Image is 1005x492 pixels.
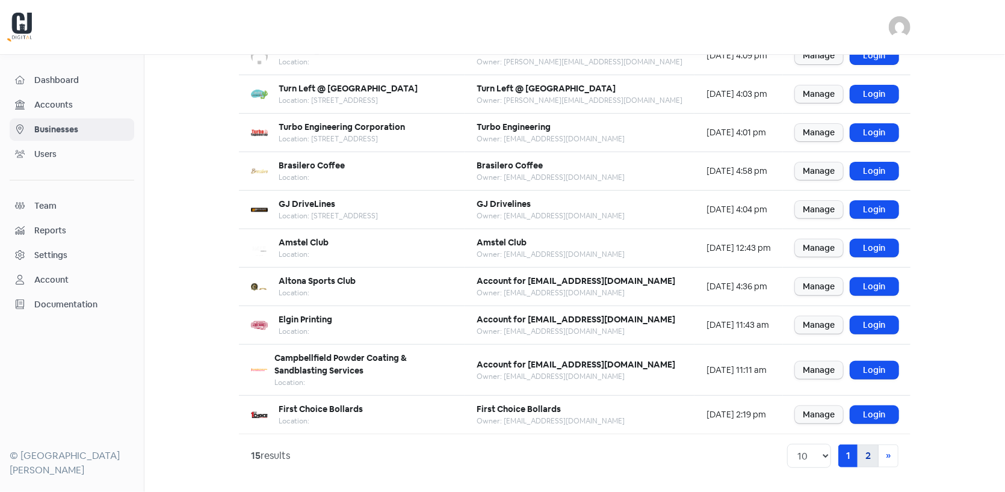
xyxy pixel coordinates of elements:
b: Account for [EMAIL_ADDRESS][DOMAIN_NAME] [477,359,675,370]
b: Altona Sports Club [279,275,356,286]
img: 42031c30-a875-4ad3-9b8a-78469c0d2a61-250x250.png [251,317,268,334]
a: Users [10,143,134,165]
img: c6e650a1-d1b4-464b-8779-f225ee8481ce-250x250.png [251,361,267,378]
div: [DATE] 4:01 pm [707,126,771,139]
span: Accounts [34,99,129,111]
div: results [251,449,290,463]
div: [DATE] 4:58 pm [707,165,771,177]
b: Campbellfield Powder Coating & Sandblasting Services [274,352,407,376]
a: Login [850,361,898,379]
div: Owner: [EMAIL_ADDRESS][DOMAIN_NAME] [477,416,625,426]
div: Location: [STREET_ADDRESS] [279,211,378,221]
a: 1 [838,444,858,467]
img: User [889,16,911,38]
div: [DATE] 11:43 am [707,319,771,331]
a: Account [10,269,134,291]
b: First Choice Bollards [477,404,561,414]
div: Owner: [EMAIL_ADDRESS][DOMAIN_NAME] [477,371,675,382]
div: Owner: [EMAIL_ADDRESS][DOMAIN_NAME] [477,172,625,183]
b: Turn Left @ [GEOGRAPHIC_DATA] [477,83,616,94]
a: Accounts [10,94,134,116]
a: Login [850,316,898,334]
a: Manage [795,124,843,141]
a: Login [850,201,898,218]
b: Account for [EMAIL_ADDRESS][DOMAIN_NAME] [477,275,675,286]
a: Team [10,195,134,217]
div: Owner: [EMAIL_ADDRESS][DOMAIN_NAME] [477,211,625,221]
div: [DATE] 4:36 pm [707,280,771,293]
img: d182d1a0-a5ec-47a3-96d7-ca77d581c7ae-250x250.png [251,86,268,103]
a: Manage [795,316,843,334]
div: Location: [279,172,345,183]
strong: 15 [251,449,261,462]
b: Amstel Club [279,237,329,248]
span: Reports [34,224,129,237]
b: Turn Left @ [GEOGRAPHIC_DATA] [279,83,418,94]
div: [DATE] 12:43 pm [707,242,771,254]
img: 923d10a0-c0d7-4130-b2e0-b993da5f2701-250x250.png [251,163,268,180]
div: © [GEOGRAPHIC_DATA][PERSON_NAME] [10,449,134,478]
span: Businesses [34,123,129,136]
a: 2 [858,444,879,467]
div: Location: [STREET_ADDRESS] [279,95,418,106]
a: Settings [10,244,134,266]
a: Login [850,278,898,295]
a: Dashboard [10,69,134,91]
div: Location: [279,249,329,260]
div: Location: [274,377,453,388]
a: Login [850,406,898,423]
div: Owner: [PERSON_NAME][EMAIL_ADDRESS][DOMAIN_NAME] [477,57,682,67]
div: [DATE] 4:09 pm [707,49,771,62]
b: Turbo Engineering [477,121,551,132]
div: Settings [34,249,67,262]
div: Location: [279,326,332,337]
a: Login [850,162,898,180]
a: Manage [795,201,843,218]
img: 51c3f34b-4621-4181-8842-c25bc9d52360-250x250.png [251,125,268,141]
b: First Choice Bollards [279,404,363,414]
b: Brasilero Coffee [477,160,543,171]
a: Reports [10,220,134,242]
div: Owner: [EMAIL_ADDRESS][DOMAIN_NAME] [477,134,625,144]
a: Login [850,124,898,141]
b: Brasilero Coffee [279,160,345,171]
img: 543e9db1-44a1-4a7b-9de9-f7f24bea8933-250x250.png [251,278,268,295]
b: Account for [EMAIL_ADDRESS][DOMAIN_NAME] [477,314,675,325]
a: Manage [795,85,843,103]
a: Manage [795,406,843,423]
a: Next [878,444,898,467]
div: Location: [279,416,363,426]
a: Login [850,239,898,257]
div: Owner: [EMAIL_ADDRESS][DOMAIN_NAME] [477,326,675,337]
div: [DATE] 4:03 pm [707,88,771,100]
div: Account [34,274,69,286]
div: Owner: [EMAIL_ADDRESS][DOMAIN_NAME] [477,288,675,298]
div: [DATE] 11:11 am [707,364,771,377]
b: Turbo Engineering Corporation [279,121,405,132]
a: Businesses [10,118,134,141]
div: [DATE] 4:04 pm [707,203,771,216]
span: Dashboard [34,74,129,87]
a: Manage [795,361,843,379]
a: Manage [795,162,843,180]
b: GJ Drivelines [477,198,531,209]
a: Documentation [10,294,134,316]
div: [DATE] 2:19 pm [707,408,771,421]
a: Manage [795,278,843,295]
b: Elgin Printing [279,314,332,325]
b: Amstel Club [477,237,527,248]
img: b4a4f5e6-f4bc-4f72-9904-c60b286786ef-250x250.png [251,201,268,218]
img: 61b5d510-f7ff-4d47-a930-344e1a30c878-250x250.png [251,407,268,423]
div: Location: [STREET_ADDRESS] [279,134,405,144]
span: Documentation [34,298,129,311]
span: Team [34,200,129,212]
a: Manage [795,239,843,257]
div: Location: [279,57,371,67]
span: Users [34,148,129,161]
div: Location: [279,288,356,298]
div: Owner: [PERSON_NAME][EMAIL_ADDRESS][DOMAIN_NAME] [477,95,682,106]
div: Owner: [EMAIL_ADDRESS][DOMAIN_NAME] [477,249,625,260]
img: e9301fc7-1ef5-4820-8e4f-3b2b4096dea8-250x250.png [251,240,268,257]
b: GJ DriveLines [279,198,335,209]
a: Manage [795,47,843,64]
